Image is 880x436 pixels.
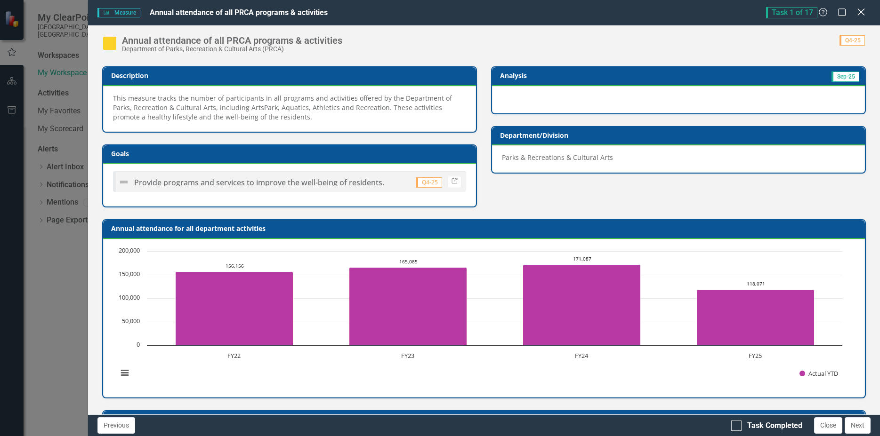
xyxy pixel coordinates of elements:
[399,258,418,265] text: 165,085
[118,366,131,380] button: View chart menu, Chart
[814,417,842,434] button: Close
[832,71,859,82] span: Sep-25
[500,72,674,79] h3: Analysis
[113,246,855,388] div: Chart. Highcharts interactive chart.
[749,351,762,360] text: FY25
[799,369,839,378] button: Show Actual YTD
[766,7,817,18] span: Task 1 of 17
[416,177,442,188] span: Q4-25
[573,255,591,262] text: 171,087
[122,35,342,46] div: Annual attendance of all PRCA programs & activities
[113,94,452,121] span: This measure tracks the number of participants in all programs and activities offered by the Depa...
[97,8,140,17] span: Measure
[119,293,140,301] text: 100,000
[134,177,384,188] span: Provide programs and services to improve the well-being of residents.
[401,351,414,360] text: FY23
[111,72,471,79] h3: Description
[840,35,865,46] span: Q4-25
[747,280,765,287] text: 118,071
[845,417,871,434] button: Next
[523,264,641,345] path: FY24, 171,087. Actual YTD.
[575,351,589,360] text: FY24
[227,351,241,360] text: FY22
[176,271,293,345] path: FY22, 156,156. Actual YTD.
[349,267,467,345] path: FY23, 165,085. Actual YTD.
[502,153,613,162] span: Parks & Recreations & Cultural Arts
[747,420,802,431] div: Task Completed
[102,36,117,51] img: In Progress
[122,317,140,325] text: 50,000
[697,289,815,345] path: FY25, 118,071. Actual YTD.
[122,46,342,53] div: Department of Parks, Recreation & Cultural Arts (PRCA)
[118,176,129,188] img: Not Defined
[111,225,860,232] h3: Annual attendance for all department activities
[97,417,135,434] button: Previous
[113,246,847,388] svg: Interactive chart
[150,8,328,17] span: Annual attendance of all PRCA programs & activities
[226,262,244,269] text: 156,156
[137,340,140,349] text: 0
[119,246,140,254] text: 200,000
[119,270,140,278] text: 150,000
[111,150,471,157] h3: Goals
[500,132,860,139] h3: Department/Division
